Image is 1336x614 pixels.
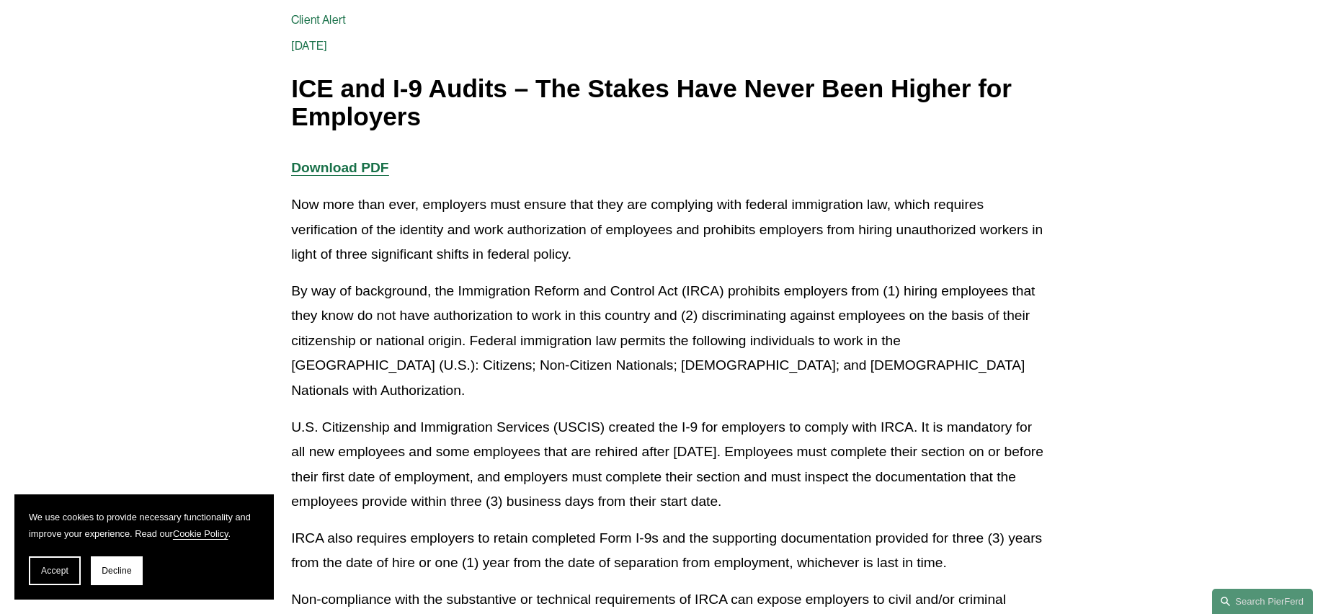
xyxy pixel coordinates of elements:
[29,509,259,542] p: We use cookies to provide necessary functionality and improve your experience. Read our .
[1212,589,1313,614] a: Search this site
[102,566,132,576] span: Decline
[91,556,143,585] button: Decline
[41,566,68,576] span: Accept
[291,39,327,53] span: [DATE]
[291,192,1045,267] p: Now more than ever, employers must ensure that they are complying with federal immigration law, w...
[291,75,1045,130] h1: ICE and I-9 Audits – The Stakes Have Never Been Higher for Employers
[291,160,388,175] a: Download PDF
[291,415,1045,515] p: U.S. Citizenship and Immigration Services (USCIS) created the I-9 for employers to comply with IR...
[29,556,81,585] button: Accept
[291,526,1045,576] p: IRCA also requires employers to retain completed Form I-9s and the supporting documentation provi...
[291,279,1045,404] p: By way of background, the Immigration Reform and Control Act (IRCA) prohibits employers from (1) ...
[291,13,346,27] a: Client Alert
[173,528,228,539] a: Cookie Policy
[14,494,274,600] section: Cookie banner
